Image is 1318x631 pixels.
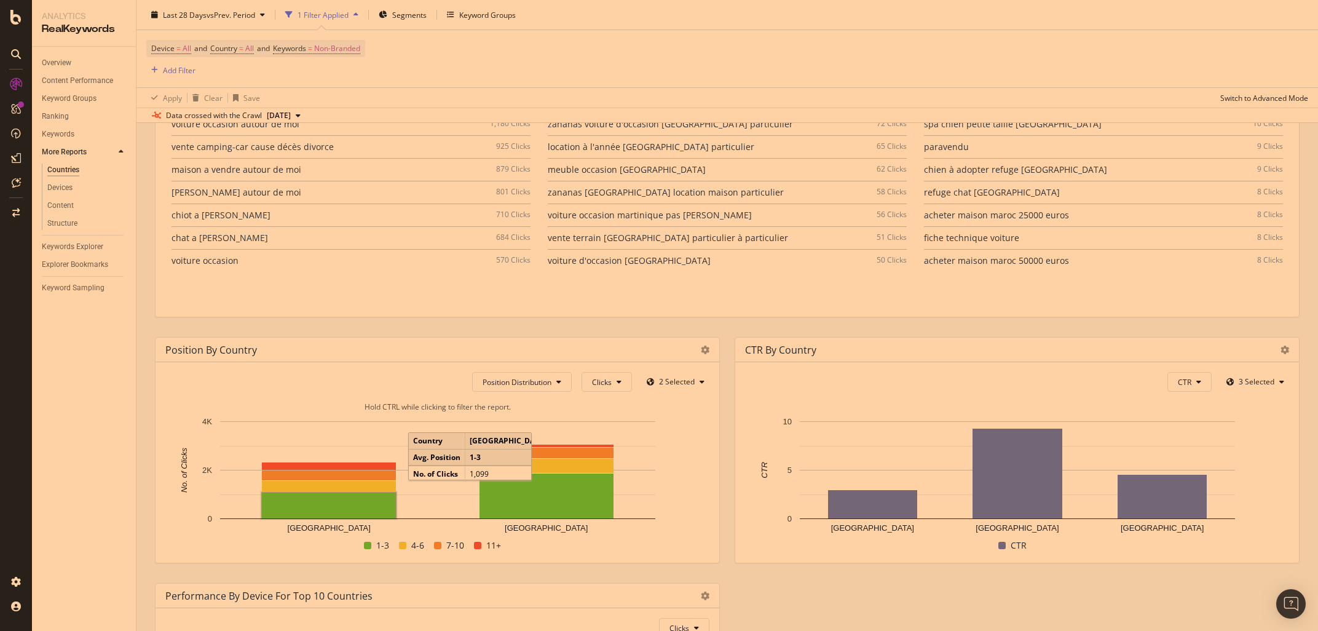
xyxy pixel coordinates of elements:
[262,108,306,123] button: [DATE]
[659,376,695,387] span: 2 Selected
[505,523,588,533] text: [GEOGRAPHIC_DATA]
[47,217,77,230] div: Structure
[42,240,103,253] div: Keywords Explorer
[1221,164,1283,176] div: 9 Clicks
[42,92,97,105] div: Keyword Groups
[1221,255,1283,267] div: 8 Clicks
[446,538,464,553] span: 7-10
[163,9,207,20] span: Last 28 Days
[280,5,363,25] button: 1 Filter Applied
[42,282,105,295] div: Keyword Sampling
[376,538,389,553] span: 1-3
[180,448,189,493] text: No. of Clicks
[314,40,360,57] span: Non-Branded
[42,22,126,36] div: RealKeywords
[42,258,108,271] div: Explorer Bookmarks
[172,232,268,244] div: chat a donner
[1178,377,1191,387] span: CTR
[469,118,531,130] div: 1,180 Clicks
[146,63,195,77] button: Add Filter
[1221,141,1283,153] div: 9 Clicks
[288,523,371,533] text: [GEOGRAPHIC_DATA]
[245,40,254,57] span: All
[42,146,115,159] a: More Reports
[392,9,427,20] span: Segments
[1221,209,1283,221] div: 8 Clicks
[924,118,1102,130] div: spa chien petite taille belgique
[1167,372,1212,392] button: CTR
[42,74,113,87] div: Content Performance
[47,217,127,230] a: Structure
[745,415,1289,538] svg: A chart.
[172,164,301,176] div: maison a vendre autour de moi
[47,181,127,194] a: Devices
[442,5,521,25] button: Keyword Groups
[548,141,754,153] div: location à l'année martinique particulier
[548,118,793,130] div: zananas voiture d'occasion martinique particulier
[845,232,907,244] div: 51 Clicks
[183,40,191,57] span: All
[924,141,969,153] div: paravendu
[239,43,243,54] span: =
[831,523,914,533] text: [GEOGRAPHIC_DATA]
[228,88,260,108] button: Save
[42,146,87,159] div: More Reports
[592,377,612,387] span: Clicks
[172,141,334,153] div: vente camping-car cause décès divorce
[1239,376,1274,387] span: 3 Selected
[42,128,127,141] a: Keywords
[1121,523,1204,533] text: [GEOGRAPHIC_DATA]
[204,92,223,103] div: Clear
[472,372,572,392] button: Position Distribution
[194,43,207,54] span: and
[172,255,239,267] div: voiture occasion
[483,377,551,387] span: Position Distribution
[163,65,195,75] div: Add Filter
[42,110,127,123] a: Ranking
[548,164,706,176] div: meuble occasion martinique
[469,141,531,153] div: 925 Clicks
[202,417,212,426] text: 4K
[47,164,79,177] div: Countries
[469,164,531,176] div: 879 Clicks
[42,92,127,105] a: Keyword Groups
[459,9,516,20] div: Keyword Groups
[1221,372,1289,392] button: 3 Selected
[845,255,907,267] div: 50 Clicks
[47,164,127,177] a: Countries
[187,88,223,108] button: Clear
[1215,88,1308,108] button: Switch to Advanced Mode
[469,232,531,244] div: 684 Clicks
[1221,232,1283,244] div: 8 Clicks
[845,164,907,176] div: 62 Clicks
[924,232,1019,244] div: fiche technique voiture
[42,10,126,22] div: Analytics
[924,255,1069,267] div: acheter maison maroc 50000 euros
[548,255,711,267] div: voiture d'occasion martinique
[165,402,709,412] div: Hold CTRL while clicking to filter the report.
[924,186,1060,199] div: refuge chat bruxelles
[176,43,181,54] span: =
[42,240,127,253] a: Keywords Explorer
[202,466,212,475] text: 2K
[146,88,182,108] button: Apply
[273,43,306,54] span: Keywords
[42,258,127,271] a: Explorer Bookmarks
[760,462,769,479] text: CTR
[924,164,1107,176] div: chien à adopter refuge belgique
[783,417,792,426] text: 10
[257,43,270,54] span: and
[172,186,301,199] div: chaton à donner autour de moi
[469,209,531,221] div: 710 Clicks
[207,9,255,20] span: vs Prev. Period
[1276,589,1306,619] div: Open Intercom Messenger
[42,74,127,87] a: Content Performance
[47,199,74,212] div: Content
[1220,92,1308,103] div: Switch to Advanced Mode
[469,186,531,199] div: 801 Clicks
[172,209,270,221] div: chiot a donner
[42,128,74,141] div: Keywords
[924,209,1069,221] div: acheter maison maroc 25000 euros
[845,186,907,199] div: 58 Clicks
